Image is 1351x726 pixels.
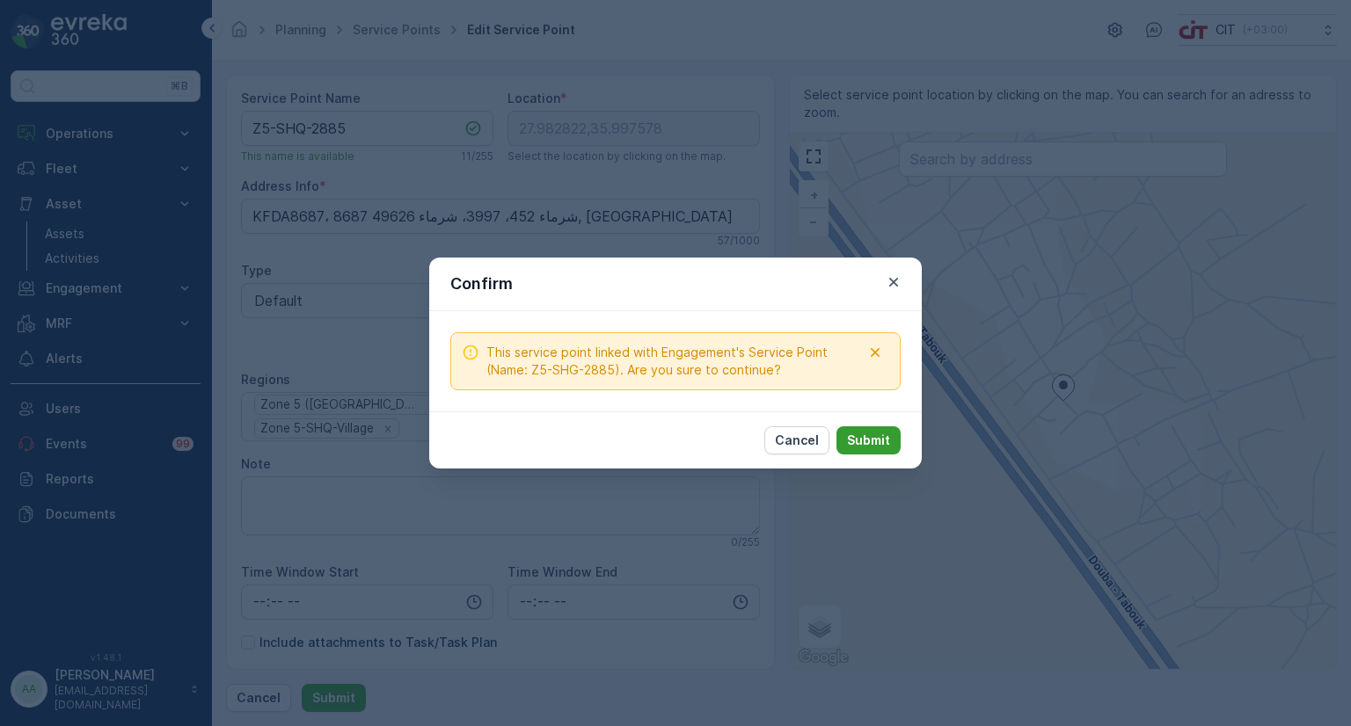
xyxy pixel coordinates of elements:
[486,344,861,379] span: This service point linked with Engagement's Service Point (Name: Z5-SHG-2885). Are you sure to co...
[450,272,513,296] p: Confirm
[764,426,829,454] button: Cancel
[836,426,901,454] button: Submit
[775,432,819,449] p: Cancel
[847,432,890,449] p: Submit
